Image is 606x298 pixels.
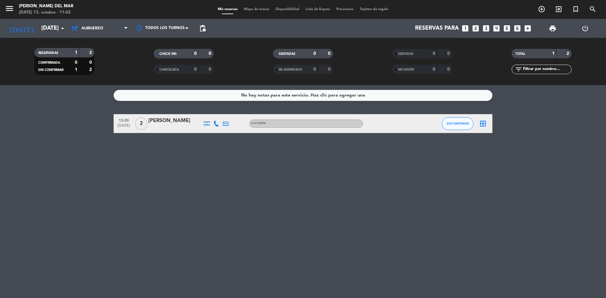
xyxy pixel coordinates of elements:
button: menu [5,4,14,15]
div: LOG OUT [569,19,601,38]
span: Reservas para [415,25,459,32]
i: add_circle_outline [538,5,545,13]
i: looks_3 [482,24,490,32]
strong: 0 [75,60,77,65]
i: looks_6 [513,24,521,32]
strong: 0 [89,60,93,65]
span: CANCELADA [159,68,179,71]
strong: 0 [433,67,435,72]
div: [PERSON_NAME] [148,117,202,125]
i: [DATE] [5,21,38,35]
i: looks_5 [503,24,511,32]
div: [DATE] 13. octubre - 11:02 [19,9,73,16]
span: RE AGENDADA [279,68,302,71]
i: looks_4 [492,24,501,32]
i: menu [5,4,14,13]
span: Mis reservas [215,8,241,11]
span: SIN CONFIRMAR [447,122,469,125]
span: Pre-acceso [333,8,357,11]
i: border_all [479,120,487,127]
i: looks_one [461,24,469,32]
span: 13:30 [116,116,132,124]
span: print [549,25,556,32]
strong: 0 [194,51,197,56]
i: add_box [524,24,532,32]
strong: 0 [209,51,212,56]
strong: 0 [209,67,212,72]
strong: 1 [75,67,77,72]
span: A LA CARTA [251,122,266,125]
strong: 0 [447,67,451,72]
strong: 1 [552,51,555,56]
i: arrow_drop_down [59,25,66,32]
i: turned_in_not [572,5,579,13]
button: SIN CONFIRMAR [442,117,473,130]
strong: 0 [328,67,332,72]
span: 2 [135,117,147,130]
input: Filtrar por nombre... [522,66,571,73]
strong: 0 [328,51,332,56]
span: NO SHOW [398,68,414,71]
span: Disponibilidad [272,8,302,11]
span: [DATE] [116,124,132,131]
i: looks_two [472,24,480,32]
span: TOTAL [515,52,525,56]
strong: 0 [313,67,316,72]
i: filter_list [515,66,522,73]
strong: 1 [75,50,77,55]
span: CHECK INS [159,52,177,56]
strong: 0 [433,51,435,56]
strong: 0 [194,67,197,72]
strong: 2 [89,50,93,55]
strong: 0 [313,51,316,56]
strong: 0 [447,51,451,56]
strong: 2 [89,67,93,72]
i: power_settings_new [581,25,589,32]
span: Lista de Espera [302,8,333,11]
span: SIN CONFIRMAR [38,68,63,72]
div: [PERSON_NAME] del Mar [19,3,73,9]
span: RESERVADAS [38,51,58,55]
span: Mapa de mesas [241,8,272,11]
span: SENTADAS [279,52,295,56]
strong: 2 [567,51,570,56]
span: SERVIDAS [398,52,413,56]
span: pending_actions [199,25,206,32]
span: Tarjetas de regalo [357,8,392,11]
span: CONFIRMADA [38,61,60,64]
i: exit_to_app [555,5,562,13]
span: Almuerzo [81,26,103,31]
div: No hay notas para este servicio. Haz clic para agregar una [241,92,365,99]
i: search [589,5,597,13]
